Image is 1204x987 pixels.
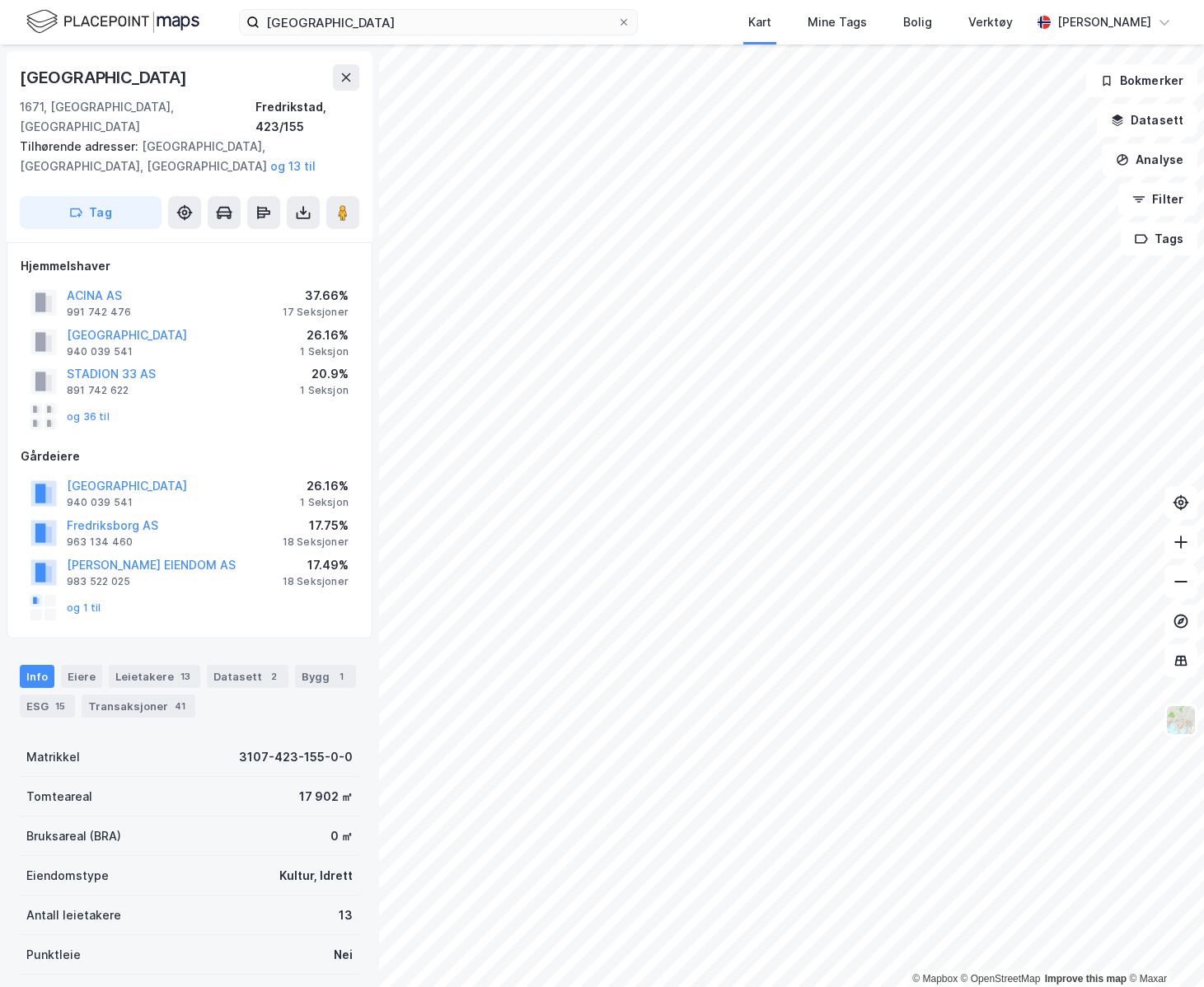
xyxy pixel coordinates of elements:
[260,10,617,35] input: Søk på adresse, matrikkel, gårdeiere, leietakere eller personer
[1045,973,1127,985] a: Improve this map
[283,286,349,306] div: 37.66%
[283,555,349,575] div: 17.49%
[109,665,200,688] div: Leietakere
[1086,64,1197,97] button: Bokmerker
[20,64,190,91] div: [GEOGRAPHIC_DATA]
[808,12,867,32] div: Mine Tags
[26,826,121,846] div: Bruksareal (BRA)
[295,665,356,688] div: Bygg
[1122,908,1204,987] iframe: Chat Widget
[1057,12,1151,32] div: [PERSON_NAME]
[20,665,54,688] div: Info
[67,306,131,319] div: 991 742 476
[265,668,282,685] div: 2
[912,973,958,985] a: Mapbox
[26,787,92,807] div: Tomteareal
[52,698,68,714] div: 15
[67,575,130,588] div: 983 522 025
[207,665,288,688] div: Datasett
[1102,143,1197,176] button: Analyse
[339,905,353,925] div: 13
[283,575,349,588] div: 18 Seksjoner
[26,747,80,767] div: Matrikkel
[1121,222,1197,255] button: Tags
[82,695,195,718] div: Transaksjoner
[20,139,142,153] span: Tilhørende adresser:
[1097,104,1197,137] button: Datasett
[300,325,349,345] div: 26.16%
[300,476,349,496] div: 26.16%
[20,97,255,137] div: 1671, [GEOGRAPHIC_DATA], [GEOGRAPHIC_DATA]
[1118,183,1197,216] button: Filter
[177,668,194,685] div: 13
[26,866,109,886] div: Eiendomstype
[961,973,1041,985] a: OpenStreetMap
[334,945,353,965] div: Nei
[67,536,133,549] div: 963 134 460
[61,665,102,688] div: Eiere
[21,447,358,466] div: Gårdeiere
[26,7,199,36] img: logo.f888ab2527a4732fd821a326f86c7f29.svg
[20,137,346,176] div: [GEOGRAPHIC_DATA], [GEOGRAPHIC_DATA], [GEOGRAPHIC_DATA]
[299,787,353,807] div: 17 902 ㎡
[1165,704,1197,736] img: Z
[67,345,133,358] div: 940 039 541
[283,516,349,536] div: 17.75%
[171,698,189,714] div: 41
[968,12,1013,32] div: Verktøy
[333,668,349,685] div: 1
[21,256,358,276] div: Hjemmelshaver
[239,747,353,767] div: 3107-423-155-0-0
[67,496,133,509] div: 940 039 541
[300,345,349,358] div: 1 Seksjon
[67,384,129,397] div: 891 742 622
[26,905,121,925] div: Antall leietakere
[903,12,932,32] div: Bolig
[20,695,75,718] div: ESG
[300,384,349,397] div: 1 Seksjon
[283,306,349,319] div: 17 Seksjoner
[300,496,349,509] div: 1 Seksjon
[748,12,771,32] div: Kart
[255,97,359,137] div: Fredrikstad, 423/155
[283,536,349,549] div: 18 Seksjoner
[300,364,349,384] div: 20.9%
[279,866,353,886] div: Kultur, Idrett
[330,826,353,846] div: 0 ㎡
[20,196,162,229] button: Tag
[26,945,81,965] div: Punktleie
